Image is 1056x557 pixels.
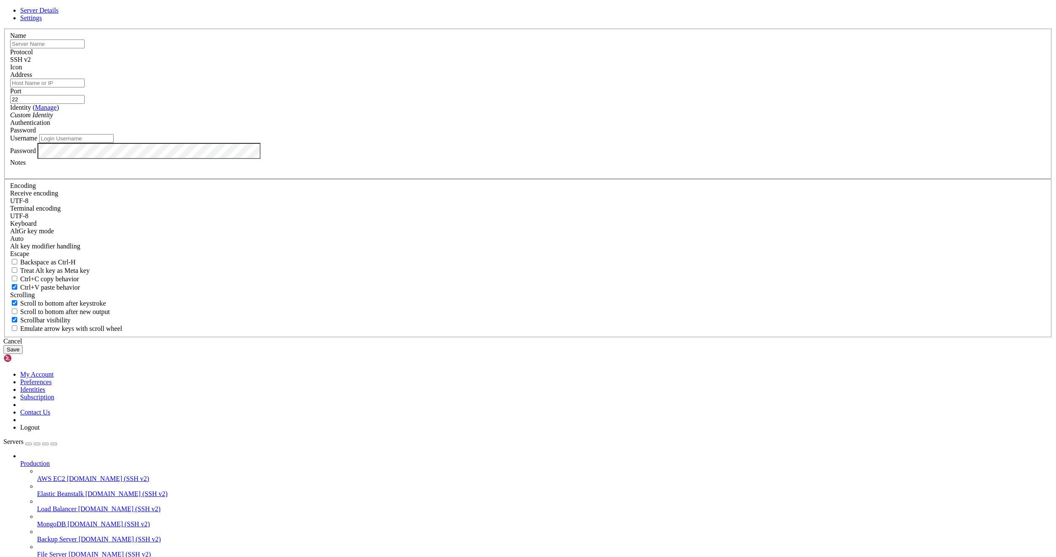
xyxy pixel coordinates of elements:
input: Ctrl+C copy behavior [12,276,17,281]
span: Emulate arrow keys with scroll wheel [20,325,122,332]
label: Controls how the Alt key is handled. Escape: Send an ESC prefix. 8-Bit: Add 128 to the typed char... [10,243,80,250]
span: ( ) [33,104,59,111]
input: Server Name [10,40,85,48]
span: UTF-8 [10,197,29,204]
span: AWS EC2 [37,475,65,482]
label: Whether the Alt key acts as a Meta key or as a distinct Alt key. [10,267,90,274]
span: Treat Alt key as Meta key [20,267,90,274]
label: Password [10,147,36,154]
span: [DOMAIN_NAME] (SSH v2) [67,520,150,528]
span: [DOMAIN_NAME] (SSH v2) [67,475,149,482]
span: Ctrl+V paste behavior [20,284,80,291]
label: Notes [10,159,26,166]
a: Backup Server [DOMAIN_NAME] (SSH v2) [37,536,1053,543]
div: UTF-8 [10,212,1046,220]
label: Ctrl-C copies if true, send ^C to host if false. Ctrl-Shift-C sends ^C to host if true, copies if... [10,275,79,282]
div: SSH v2 [10,56,1046,63]
label: The vertical scrollbar mode. [10,317,71,324]
label: Scrolling [10,291,35,298]
label: If true, the backspace should send BS ('\x08', aka ^H). Otherwise the backspace key should send '... [10,259,76,266]
label: Set the expected encoding for data received from the host. If the encodings do not match, visual ... [10,227,54,235]
span: Load Balancer [37,505,77,512]
div: Custom Identity [10,111,1046,119]
input: Backspace as Ctrl-H [12,259,17,264]
label: When using the alternative screen buffer, and DECCKM (Application Cursor Keys) is active, mouse w... [10,325,122,332]
a: Contact Us [20,409,51,416]
div: Password [10,127,1046,134]
input: Scrollbar visibility [12,317,17,322]
label: Keyboard [10,220,37,227]
img: Shellngn [3,354,52,362]
a: Settings [20,14,42,21]
label: Protocol [10,48,33,55]
div: Cancel [3,338,1053,345]
a: AWS EC2 [DOMAIN_NAME] (SSH v2) [37,475,1053,483]
label: Username [10,135,37,142]
span: Auto [10,235,24,242]
span: Backup Server [37,536,77,543]
span: Production [20,460,50,467]
span: Escape [10,250,29,257]
label: Name [10,32,26,39]
label: Authentication [10,119,50,126]
label: Whether to scroll to the bottom on any keystroke. [10,300,106,307]
span: [DOMAIN_NAME] (SSH v2) [78,505,161,512]
a: My Account [20,371,54,378]
label: Encoding [10,182,36,189]
input: Login Username [39,134,114,143]
span: [DOMAIN_NAME] (SSH v2) [85,490,168,497]
a: Logout [20,424,40,431]
a: Server Details [20,7,59,14]
a: Preferences [20,378,52,385]
span: Password [10,127,36,134]
label: Ctrl+V pastes if true, sends ^V to host if false. Ctrl+Shift+V sends ^V to host if true, pastes i... [10,284,80,291]
label: The default terminal encoding. ISO-2022 enables character map translations (like graphics maps). ... [10,205,61,212]
li: Elastic Beanstalk [DOMAIN_NAME] (SSH v2) [37,483,1053,498]
input: Host Name or IP [10,79,85,87]
label: Icon [10,63,22,71]
span: UTF-8 [10,212,29,219]
li: Backup Server [DOMAIN_NAME] (SSH v2) [37,528,1053,543]
span: Elastic Beanstalk [37,490,84,497]
a: Elastic Beanstalk [DOMAIN_NAME] (SSH v2) [37,490,1053,498]
span: Scrollbar visibility [20,317,71,324]
div: UTF-8 [10,197,1046,205]
a: Manage [35,104,57,111]
span: MongoDB [37,520,66,528]
a: MongoDB [DOMAIN_NAME] (SSH v2) [37,520,1053,528]
li: Load Balancer [DOMAIN_NAME] (SSH v2) [37,498,1053,513]
i: Custom Identity [10,111,53,119]
label: Address [10,71,32,78]
span: Servers [3,438,24,445]
label: Identity [10,104,59,111]
div: Auto [10,235,1046,243]
input: Emulate arrow keys with scroll wheel [12,325,17,331]
input: Ctrl+V paste behavior [12,284,17,290]
a: Identities [20,386,45,393]
span: Scroll to bottom after new output [20,308,110,315]
span: SSH v2 [10,56,31,63]
input: Port Number [10,95,85,104]
a: Production [20,460,1053,467]
a: Load Balancer [DOMAIN_NAME] (SSH v2) [37,505,1053,513]
span: Backspace as Ctrl-H [20,259,76,266]
span: Ctrl+C copy behavior [20,275,79,282]
label: Set the expected encoding for data received from the host. If the encodings do not match, visual ... [10,190,58,197]
div: Escape [10,250,1046,258]
input: Treat Alt key as Meta key [12,267,17,273]
input: Scroll to bottom after keystroke [12,300,17,306]
a: Subscription [20,393,54,401]
label: Port [10,87,21,95]
li: AWS EC2 [DOMAIN_NAME] (SSH v2) [37,467,1053,483]
a: Servers [3,438,57,445]
span: Scroll to bottom after keystroke [20,300,106,307]
li: MongoDB [DOMAIN_NAME] (SSH v2) [37,513,1053,528]
input: Scroll to bottom after new output [12,309,17,314]
label: Scroll to bottom after new output. [10,308,110,315]
button: Save [3,345,23,354]
span: [DOMAIN_NAME] (SSH v2) [79,536,161,543]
